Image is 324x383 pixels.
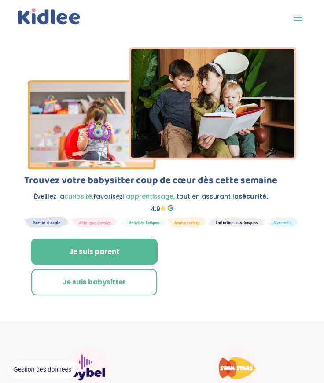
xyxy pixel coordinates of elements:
img: weekends [71,217,118,228]
img: Sortie decole [24,217,69,228]
img: Atelier thematique [208,217,265,228]
img: Thematique [267,217,298,228]
span: Gestion des données [13,366,71,374]
p: Éveillez la favorisez , tout en assurant la [24,191,277,202]
button: Gestion des données [8,361,77,379]
a: Je suis parent [31,239,158,265]
p: 4.9 [24,204,300,215]
img: Anniversaire [167,217,206,228]
picture: Group 8-2 [27,163,297,172]
span: curiosité, [64,192,93,201]
strong: sécurité. [239,192,268,201]
h1: Trouvez votre babysitter coup de cœur dès cette semaine [24,174,277,191]
span: l’apprentissage [123,192,173,201]
a: Je suis babysitter [31,269,157,295]
img: Mercredi [120,217,166,228]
